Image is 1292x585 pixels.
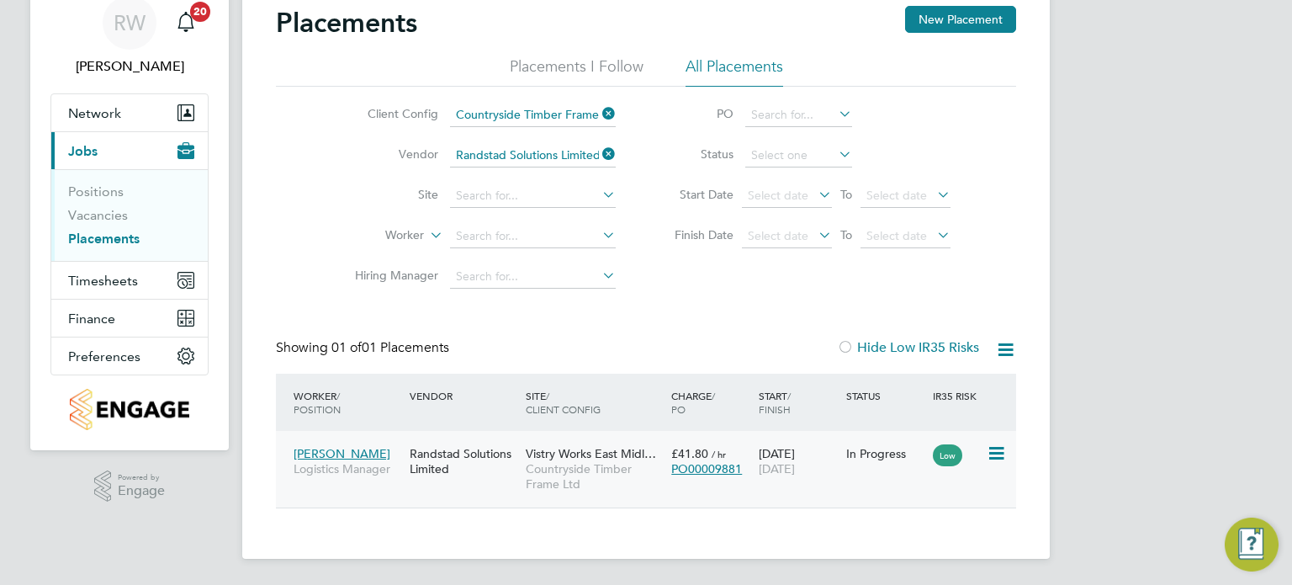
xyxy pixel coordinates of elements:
[712,448,726,460] span: / hr
[522,380,667,424] div: Site
[68,231,140,247] a: Placements
[68,183,124,199] a: Positions
[50,56,209,77] span: Richard Walsh
[866,228,927,243] span: Select date
[331,339,449,356] span: 01 Placements
[342,187,438,202] label: Site
[289,437,1016,451] a: [PERSON_NAME]Logistics ManagerRandstad Solutions LimitedVistry Works East Midl…Countryside Timber...
[405,438,522,485] div: Randstad Solutions Limited
[842,380,929,411] div: Status
[327,227,424,244] label: Worker
[118,471,165,485] span: Powered by
[68,273,138,289] span: Timesheets
[51,262,208,299] button: Timesheets
[671,446,708,461] span: £41.80
[450,265,616,289] input: Search for...
[276,339,453,357] div: Showing
[759,461,795,476] span: [DATE]
[658,146,733,162] label: Status
[276,6,417,40] h2: Placements
[51,300,208,337] button: Finance
[526,461,663,492] span: Countryside Timber Frame Ltd
[755,438,842,485] div: [DATE]
[450,225,616,248] input: Search for...
[342,106,438,121] label: Client Config
[331,339,362,356] span: 01 of
[835,224,857,246] span: To
[342,146,438,162] label: Vendor
[51,132,208,169] button: Jobs
[658,227,733,242] label: Finish Date
[70,389,188,430] img: countryside-properties-logo-retina.png
[658,106,733,121] label: PO
[68,143,98,159] span: Jobs
[671,389,715,416] span: / PO
[658,187,733,202] label: Start Date
[450,184,616,208] input: Search for...
[51,94,208,131] button: Network
[526,389,601,416] span: / Client Config
[667,380,755,424] div: Charge
[837,339,979,356] label: Hide Low IR35 Risks
[294,446,390,461] span: [PERSON_NAME]
[118,484,165,498] span: Engage
[114,12,146,34] span: RW
[745,104,852,127] input: Search for...
[68,311,115,327] span: Finance
[1225,518,1279,572] button: Engage Resource Center
[50,389,209,430] a: Go to home page
[755,380,842,424] div: Start
[289,380,405,424] div: Worker
[51,338,208,375] button: Preferences
[190,2,210,22] span: 20
[866,188,927,203] span: Select date
[94,471,166,503] a: Powered byEngage
[294,389,341,416] span: / Position
[686,56,783,87] li: All Placements
[933,444,962,466] span: Low
[342,268,438,283] label: Hiring Manager
[450,144,616,168] input: Search for...
[929,380,987,411] div: IR35 Risk
[905,6,1016,33] button: New Placement
[748,188,808,203] span: Select date
[405,380,522,411] div: Vendor
[68,207,128,223] a: Vacancies
[846,446,925,461] div: In Progress
[759,389,791,416] span: / Finish
[510,56,643,87] li: Placements I Follow
[526,446,656,461] span: Vistry Works East Midl…
[671,461,742,476] span: PO00009881
[68,348,140,364] span: Preferences
[745,144,852,168] input: Select one
[68,105,121,121] span: Network
[835,183,857,205] span: To
[294,461,401,476] span: Logistics Manager
[748,228,808,243] span: Select date
[51,169,208,261] div: Jobs
[450,104,616,127] input: Search for...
